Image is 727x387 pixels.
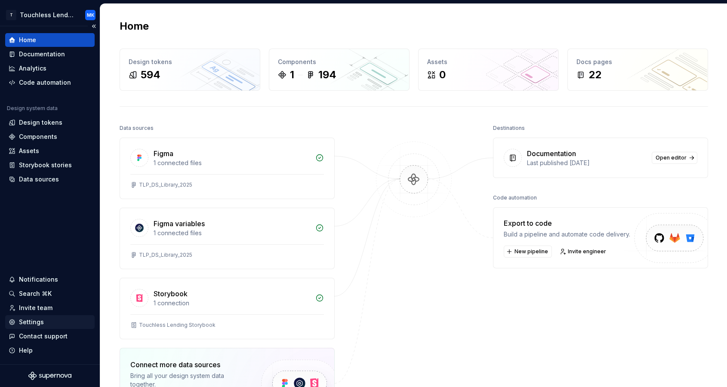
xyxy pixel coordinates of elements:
[5,61,95,75] a: Analytics
[19,132,57,141] div: Components
[652,152,697,164] a: Open editor
[28,372,71,380] svg: Supernova Logo
[139,181,192,188] div: TLP_DS_Library_2025
[5,172,95,186] a: Data sources
[88,20,100,32] button: Collapse sidebar
[154,299,310,307] div: 1 connection
[5,116,95,129] a: Design tokens
[120,49,260,91] a: Design tokens594
[504,230,630,239] div: Build a pipeline and automate code delivery.
[5,344,95,357] button: Help
[2,6,98,24] button: TTouchless LendingMK
[19,304,52,312] div: Invite team
[418,49,559,91] a: Assets0
[19,275,58,284] div: Notifications
[557,246,610,258] a: Invite engineer
[427,58,550,66] div: Assets
[154,229,310,237] div: 1 connected files
[493,122,525,134] div: Destinations
[656,154,687,161] span: Open editor
[504,218,630,228] div: Export to code
[87,12,94,18] div: MK
[5,76,95,89] a: Code automation
[19,289,52,298] div: Search ⌘K
[19,318,44,326] div: Settings
[568,248,606,255] span: Invite engineer
[5,158,95,172] a: Storybook stories
[527,159,647,167] div: Last published [DATE]
[576,58,699,66] div: Docs pages
[588,68,601,82] div: 22
[5,273,95,286] button: Notifications
[19,332,68,341] div: Contact support
[130,359,246,370] div: Connect more data sources
[567,49,708,91] a: Docs pages22
[154,218,205,229] div: Figma variables
[5,130,95,144] a: Components
[19,346,33,355] div: Help
[20,11,75,19] div: Touchless Lending
[129,58,251,66] div: Design tokens
[493,192,537,204] div: Code automation
[5,315,95,329] a: Settings
[5,144,95,158] a: Assets
[19,161,72,169] div: Storybook stories
[120,138,335,199] a: Figma1 connected filesTLP_DS_Library_2025
[19,50,65,58] div: Documentation
[19,78,71,87] div: Code automation
[5,301,95,315] a: Invite team
[120,278,335,339] a: Storybook1 connectionTouchless Lending Storybook
[19,175,59,184] div: Data sources
[19,147,39,155] div: Assets
[139,322,216,329] div: Touchless Lending Storybook
[269,49,410,91] a: Components1194
[504,246,552,258] button: New pipeline
[154,148,173,159] div: Figma
[5,329,95,343] button: Contact support
[19,64,46,73] div: Analytics
[154,289,188,299] div: Storybook
[120,122,154,134] div: Data sources
[514,248,548,255] span: New pipeline
[5,33,95,47] a: Home
[527,148,576,159] div: Documentation
[290,68,294,82] div: 1
[278,58,400,66] div: Components
[19,118,62,127] div: Design tokens
[19,36,36,44] div: Home
[139,252,192,258] div: TLP_DS_Library_2025
[120,19,149,33] h2: Home
[6,10,16,20] div: T
[318,68,336,82] div: 194
[5,287,95,301] button: Search ⌘K
[5,47,95,61] a: Documentation
[120,208,335,269] a: Figma variables1 connected filesTLP_DS_Library_2025
[7,105,58,112] div: Design system data
[439,68,446,82] div: 0
[141,68,160,82] div: 594
[154,159,310,167] div: 1 connected files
